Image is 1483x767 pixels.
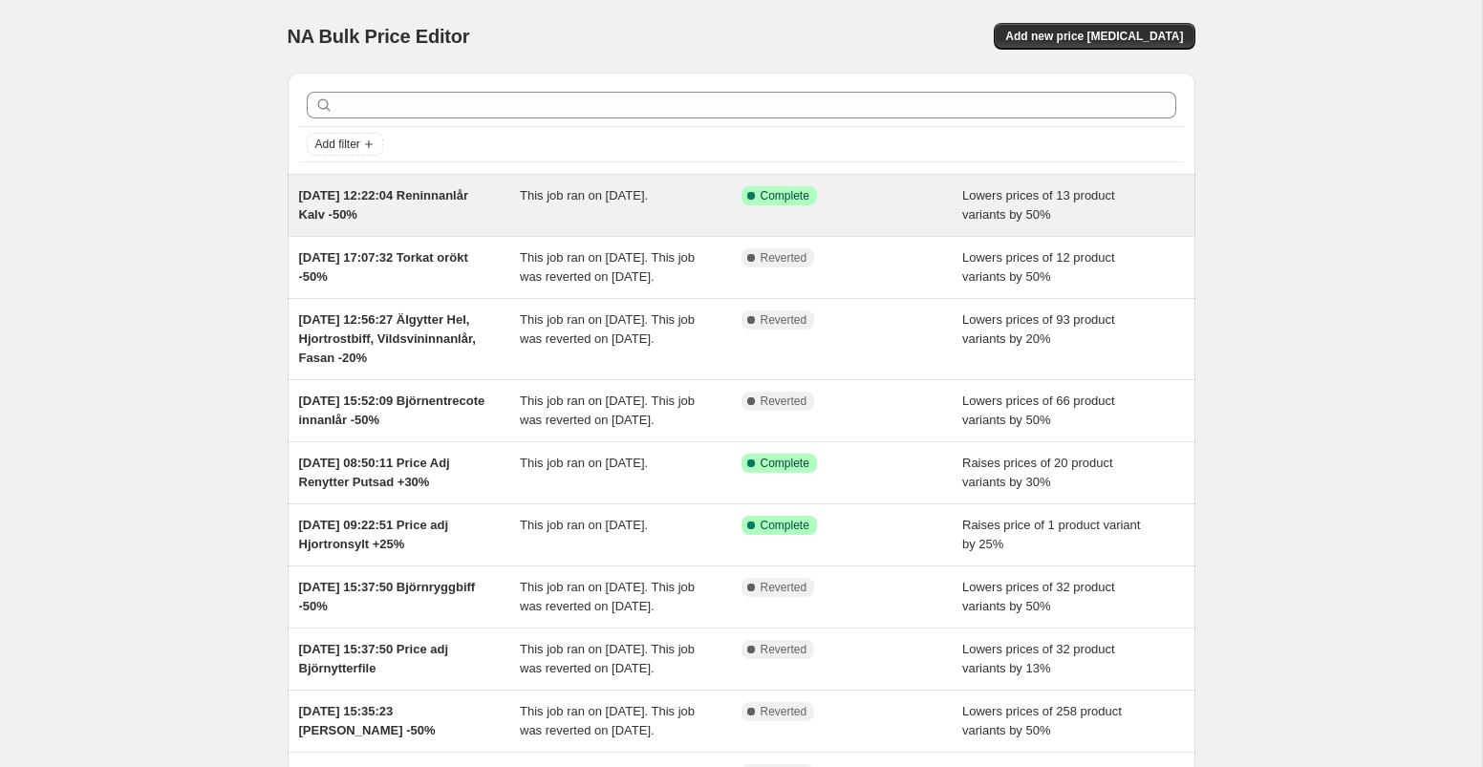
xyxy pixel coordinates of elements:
[962,394,1115,427] span: Lowers prices of 66 product variants by 50%
[520,518,648,532] span: This job ran on [DATE].
[520,250,695,284] span: This job ran on [DATE]. This job was reverted on [DATE].
[962,456,1113,489] span: Raises prices of 20 product variants by 30%
[520,394,695,427] span: This job ran on [DATE]. This job was reverted on [DATE].
[761,518,809,533] span: Complete
[299,188,468,222] span: [DATE] 12:22:04 Reninnanlår Kalv -50%
[761,580,807,595] span: Reverted
[520,704,695,737] span: This job ran on [DATE]. This job was reverted on [DATE].
[962,518,1140,551] span: Raises price of 1 product variant by 25%
[520,312,695,346] span: This job ran on [DATE]. This job was reverted on [DATE].
[962,580,1115,613] span: Lowers prices of 32 product variants by 50%
[315,137,360,152] span: Add filter
[299,580,476,613] span: [DATE] 15:37:50 Björnryggbiff -50%
[761,188,809,203] span: Complete
[761,250,807,266] span: Reverted
[520,580,695,613] span: This job ran on [DATE]. This job was reverted on [DATE].
[299,394,485,427] span: [DATE] 15:52:09 Björnentrecote innanlår -50%
[520,188,648,202] span: This job ran on [DATE].
[299,642,449,675] span: [DATE] 15:37:50 Price adj Björnytterfile
[962,312,1115,346] span: Lowers prices of 93 product variants by 20%
[299,312,476,365] span: [DATE] 12:56:27 Älgytter Hel, Hjortrostbiff, Vildsvininnanlår, Fasan -20%
[761,394,807,409] span: Reverted
[299,704,436,737] span: [DATE] 15:35:23 [PERSON_NAME] -50%
[994,23,1194,50] button: Add new price [MEDICAL_DATA]
[299,518,449,551] span: [DATE] 09:22:51 Price adj Hjortronsylt +25%
[962,704,1122,737] span: Lowers prices of 258 product variants by 50%
[307,133,383,156] button: Add filter
[299,456,450,489] span: [DATE] 08:50:11 Price Adj Renytter Putsad +30%
[520,642,695,675] span: This job ran on [DATE]. This job was reverted on [DATE].
[288,26,470,47] span: NA Bulk Price Editor
[761,704,807,719] span: Reverted
[962,642,1115,675] span: Lowers prices of 32 product variants by 13%
[761,312,807,328] span: Reverted
[761,456,809,471] span: Complete
[962,188,1115,222] span: Lowers prices of 13 product variants by 50%
[962,250,1115,284] span: Lowers prices of 12 product variants by 50%
[1005,29,1183,44] span: Add new price [MEDICAL_DATA]
[761,642,807,657] span: Reverted
[520,456,648,470] span: This job ran on [DATE].
[299,250,468,284] span: [DATE] 17:07:32 Torkat orökt -50%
